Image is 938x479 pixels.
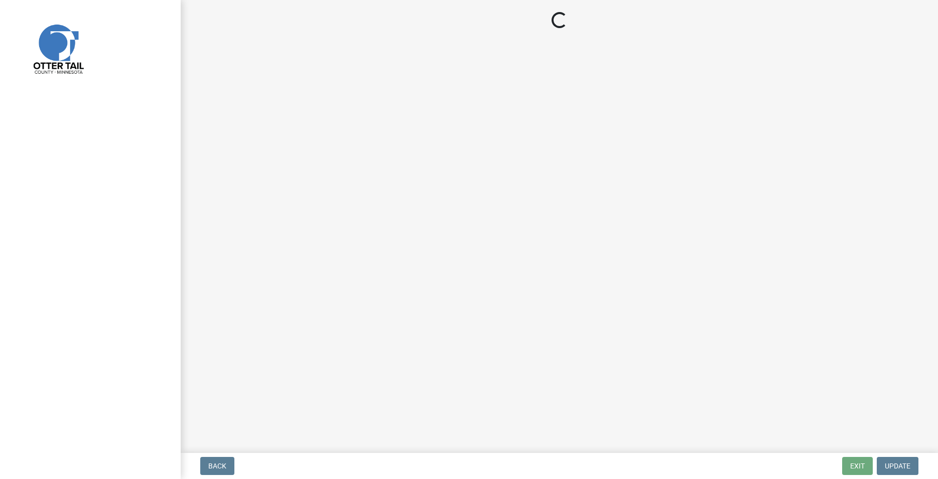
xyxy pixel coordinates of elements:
[200,457,234,475] button: Back
[842,457,873,475] button: Exit
[885,462,910,470] span: Update
[877,457,918,475] button: Update
[208,462,226,470] span: Back
[20,11,95,86] img: Otter Tail County, Minnesota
